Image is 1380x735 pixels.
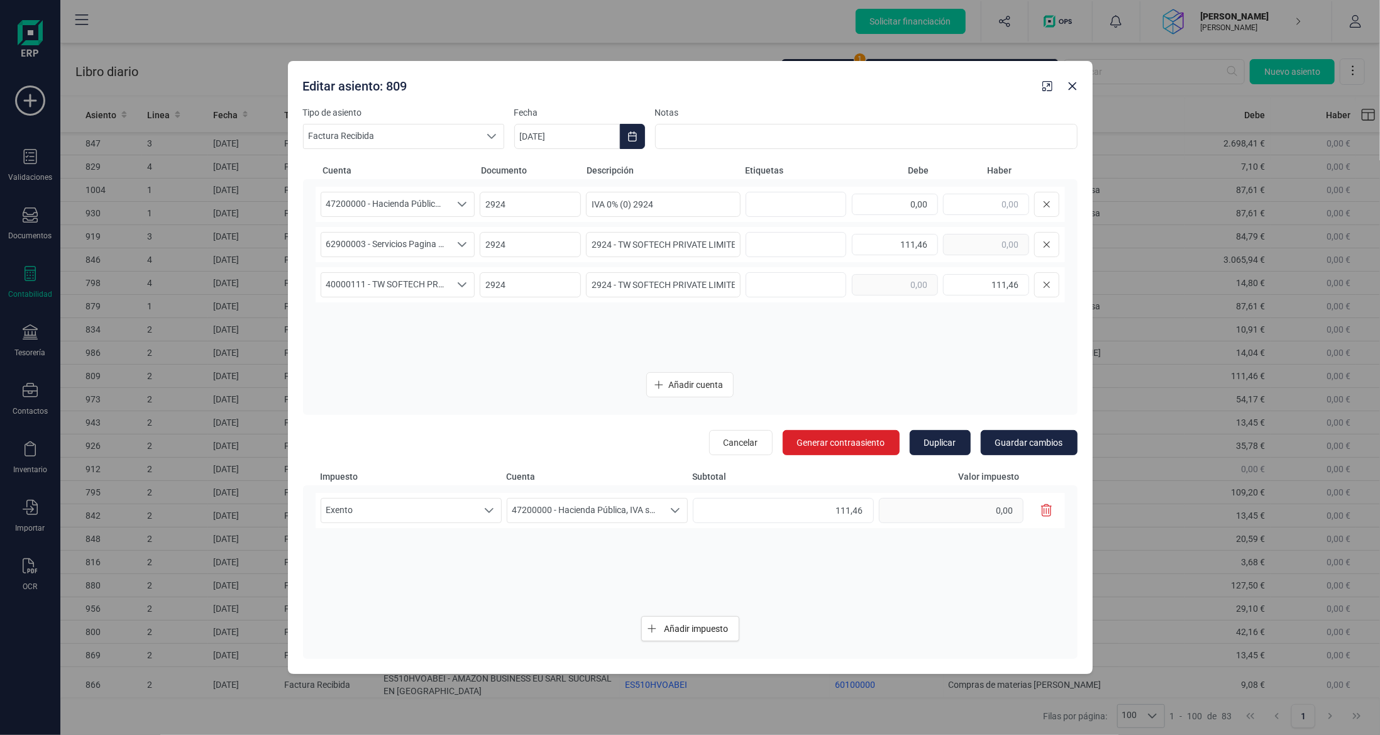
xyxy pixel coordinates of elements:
[321,470,502,483] span: Impuesto
[303,106,504,119] label: Tipo de asiento
[943,274,1029,296] input: 0,00
[507,499,663,522] span: 47200000 - Hacienda Pública, IVA soportado
[1063,76,1083,96] button: Close
[451,192,475,216] div: Seleccione una cuenta
[851,164,929,177] span: Debe
[852,194,938,215] input: 0,00
[852,274,938,296] input: 0,00
[587,164,741,177] span: Descripción
[879,498,1024,523] input: 0,00
[321,499,477,522] span: Exento
[934,164,1012,177] span: Haber
[298,72,1037,95] div: Editar asiento: 809
[981,430,1078,455] button: Guardar cambios
[482,164,582,177] span: Documento
[655,106,1078,119] label: Notas
[783,430,900,455] button: Generar contraasiento
[693,470,874,483] span: Subtotal
[321,233,451,257] span: 62900003 - Servicios Pagina Web
[477,499,501,522] div: Seleccione un porcentaje
[852,234,938,255] input: 0,00
[995,436,1063,449] span: Guardar cambios
[693,498,874,523] input: 0,00
[910,430,971,455] button: Duplicar
[943,194,1029,215] input: 0,00
[641,616,739,641] button: Añadir impuesto
[724,436,758,449] span: Cancelar
[451,233,475,257] div: Seleccione una cuenta
[663,499,687,522] div: Seleccione una cuenta
[879,470,1032,483] span: Valor impuesto
[665,622,729,635] span: Añadir impuesto
[514,106,645,119] label: Fecha
[323,164,477,177] span: Cuenta
[924,436,956,449] span: Duplicar
[943,234,1029,255] input: 0,00
[709,430,773,455] button: Cancelar
[620,124,645,149] button: Choose Date
[507,470,688,483] span: Cuenta
[304,124,480,148] span: Factura Recibida
[321,192,451,216] span: 47200000 - Hacienda Pública, IVA soportado
[668,379,723,391] span: Añadir cuenta
[646,372,734,397] button: Añadir cuenta
[451,273,475,297] div: Seleccione una cuenta
[746,164,846,177] span: Etiquetas
[321,273,451,297] span: 40000111 - TW SOFTECH PRIVATE LIMITED
[797,436,885,449] span: Generar contraasiento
